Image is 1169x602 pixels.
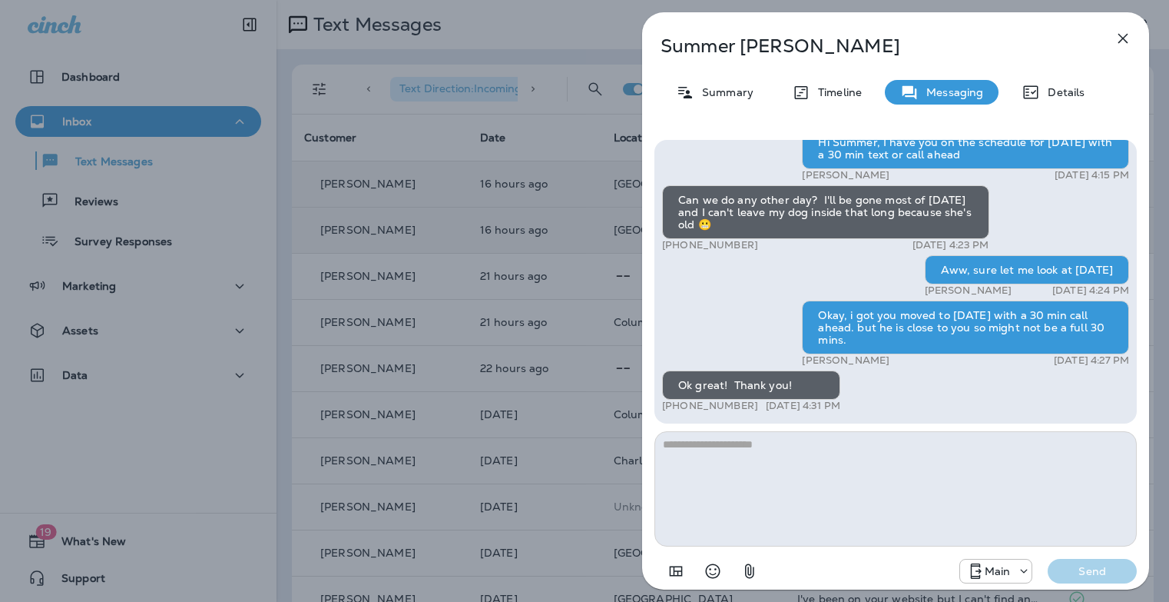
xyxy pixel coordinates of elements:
p: [PERSON_NAME] [925,284,1012,297]
p: Summary [694,86,753,98]
p: Summer [PERSON_NAME] [661,35,1080,57]
div: Aww, sure let me look at [DATE] [925,255,1129,284]
p: [DATE] 4:31 PM [766,400,840,412]
button: Add in a premade template [661,556,691,587]
p: [PERSON_NAME] [802,354,889,367]
p: Timeline [810,86,862,98]
p: [PERSON_NAME] [802,169,889,181]
p: [DATE] 4:15 PM [1055,169,1129,181]
div: Can we do any other day? I'll be gone most of [DATE] and I can't leave my dog inside that long be... [662,185,989,239]
p: [DATE] 4:27 PM [1054,354,1129,367]
div: +1 (817) 482-3792 [960,562,1032,580]
div: Hi Summer, I have you on the schedule for [DATE] with a 30 min text or call ahead [802,128,1129,169]
p: [PHONE_NUMBER] [662,400,758,412]
p: Main [985,565,1011,577]
p: [PHONE_NUMBER] [662,239,758,251]
p: [DATE] 4:23 PM [912,239,989,251]
p: Details [1040,86,1085,98]
p: Messaging [919,86,983,98]
p: [DATE] 4:24 PM [1052,284,1129,297]
div: Ok great! Thank you! [662,371,840,400]
div: Okay, i got you moved to [DATE] with a 30 min call ahead. but he is close to you so might not be ... [802,301,1129,354]
button: Select an emoji [697,556,728,587]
